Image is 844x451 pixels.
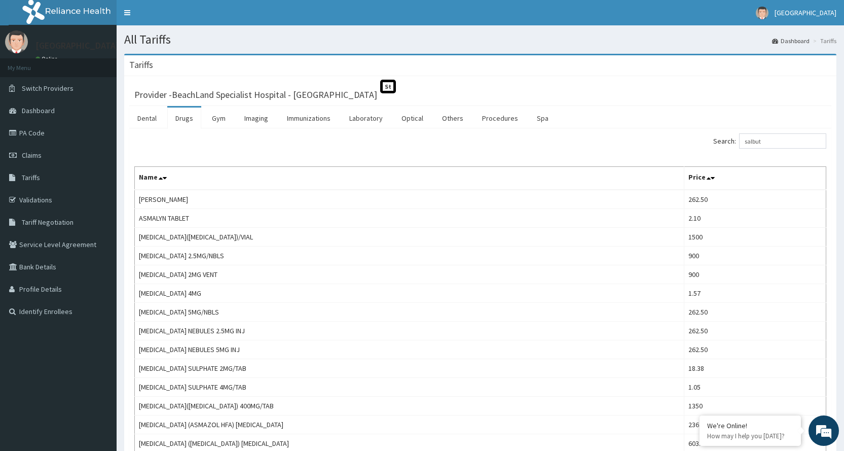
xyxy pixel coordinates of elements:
li: Tariffs [811,37,836,45]
p: [GEOGRAPHIC_DATA] [35,41,119,50]
a: Others [434,108,471,129]
span: [GEOGRAPHIC_DATA] [775,8,836,17]
td: ASMALYN TABLET [135,209,684,228]
span: Dashboard [22,106,55,115]
img: User Image [5,30,28,53]
a: Dental [129,108,165,129]
td: 262.50 [684,322,826,340]
td: 900 [684,247,826,265]
span: Tariffs [22,173,40,182]
td: 18.38 [684,359,826,378]
td: 262.50 [684,190,826,209]
a: Immunizations [279,108,339,129]
td: [MEDICAL_DATA] SULPHATE 2MG/TAB [135,359,684,378]
div: We're Online! [707,421,793,430]
span: Tariff Negotiation [22,218,74,227]
td: [PERSON_NAME] [135,190,684,209]
label: Search: [713,133,826,149]
td: [MEDICAL_DATA] 2.5MG/NBLS [135,247,684,265]
td: 1500 [684,228,826,247]
td: [MEDICAL_DATA]([MEDICAL_DATA])/VIAL [135,228,684,247]
span: St [380,80,396,93]
td: [MEDICAL_DATA]([MEDICAL_DATA]) 400MG/TAB [135,397,684,415]
td: [MEDICAL_DATA] 5MG/NBLS [135,303,684,322]
h3: Tariffs [129,60,153,70]
a: Laboratory [341,108,391,129]
a: Drugs [167,108,201,129]
a: Imaging [236,108,276,129]
p: How may I help you today? [707,432,793,440]
td: [MEDICAL_DATA] 4MG [135,284,684,303]
a: Gym [204,108,234,129]
td: 900 [684,265,826,284]
td: [MEDICAL_DATA] NEBULES 5MG INJ [135,340,684,359]
td: 262.50 [684,340,826,359]
td: [MEDICAL_DATA] 2MG VENT [135,265,684,284]
a: Spa [529,108,557,129]
a: Online [35,55,60,62]
td: [MEDICAL_DATA] NEBULES 2.5MG INJ [135,322,684,340]
td: 262.50 [684,303,826,322]
td: [MEDICAL_DATA] SULPHATE 4MG/TAB [135,378,684,397]
a: Procedures [474,108,526,129]
h1: All Tariffs [124,33,836,46]
th: Name [135,167,684,190]
td: 1350 [684,397,826,415]
span: Switch Providers [22,84,74,93]
td: [MEDICAL_DATA] (ASMAZOL HFA) [MEDICAL_DATA] [135,415,684,434]
th: Price [684,167,826,190]
td: 2.10 [684,209,826,228]
h3: Provider - BeachLand Specialist Hospital - [GEOGRAPHIC_DATA] [134,90,377,99]
span: Claims [22,151,42,160]
td: 1.57 [684,284,826,303]
img: User Image [756,7,768,19]
a: Dashboard [772,37,810,45]
input: Search: [739,133,826,149]
td: 1.05 [684,378,826,397]
td: 236.25 [684,415,826,434]
a: Optical [393,108,431,129]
